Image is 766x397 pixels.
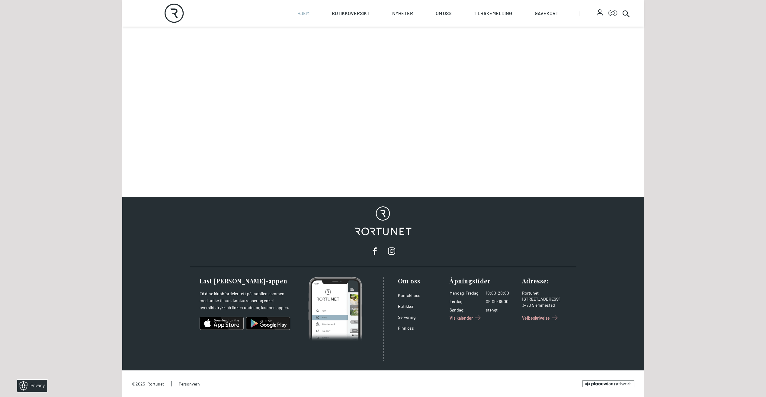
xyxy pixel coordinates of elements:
[486,307,517,313] dd: stengt
[398,277,445,285] h3: Om oss
[200,277,290,285] h3: Last [PERSON_NAME]-appen
[608,8,617,18] button: Open Accessibility Menu
[450,299,480,305] dt: Lørdag :
[136,381,145,387] span: 2025
[486,290,517,296] dd: 10:00-20:00
[522,296,569,302] div: [STREET_ADDRESS]
[532,302,555,308] span: Slemmestad
[522,315,550,321] span: Veibeskrivelse
[6,378,55,394] iframe: Manage Preferences
[398,293,420,298] a: Kontakt oss
[450,313,482,323] a: Vis kalender
[132,381,164,387] li: © Rortunet
[246,316,290,331] img: android
[398,315,415,320] a: Servering
[308,277,362,341] img: Photo of mobile app home screen
[486,299,517,305] dd: 09:00-18:00
[200,316,244,331] img: ios
[450,307,480,313] dt: Søndag :
[522,313,559,323] a: Veibeskrivelse
[450,315,473,321] span: Vis kalender
[522,302,531,308] span: 3470
[386,245,398,257] a: instagram
[582,380,634,387] a: Brought to you by the Placewise Network
[369,245,381,257] a: facebook
[522,290,569,296] div: Rortunet
[171,381,200,386] a: Personvern
[450,277,517,285] h3: Åpningstider
[522,277,569,285] h3: Adresse :
[398,304,414,309] a: Butikker
[450,290,480,296] dt: Mandag - Fredag :
[398,325,414,331] a: Finn oss
[200,290,290,311] p: Få dine klubbfordeler rett på mobilen sammen med unike tilbud, konkurranser og enkel oversikt.Try...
